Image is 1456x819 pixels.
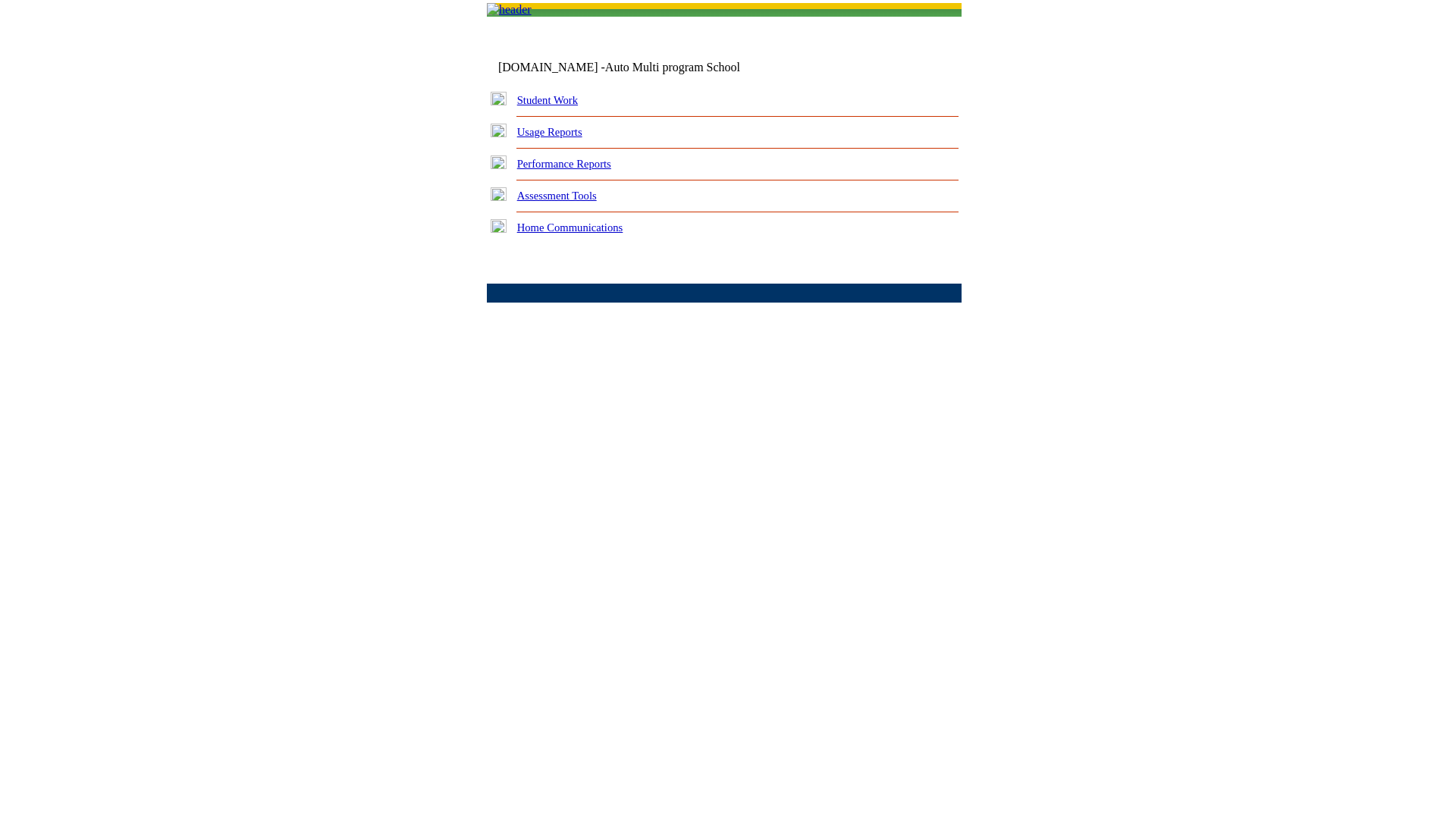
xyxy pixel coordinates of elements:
[491,124,507,137] img: plus.gif
[491,92,507,105] img: plus.gif
[517,158,611,170] a: Performance Reports
[517,221,623,234] a: Home Communications
[491,187,507,201] img: plus.gif
[487,3,532,17] img: header
[517,190,597,202] a: Assessment Tools
[491,155,507,169] img: plus.gif
[605,61,740,74] nobr: Auto Multi program School
[517,126,582,138] a: Usage Reports
[491,219,507,233] img: plus.gif
[517,94,578,106] a: Student Work
[498,61,777,74] td: [DOMAIN_NAME] -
